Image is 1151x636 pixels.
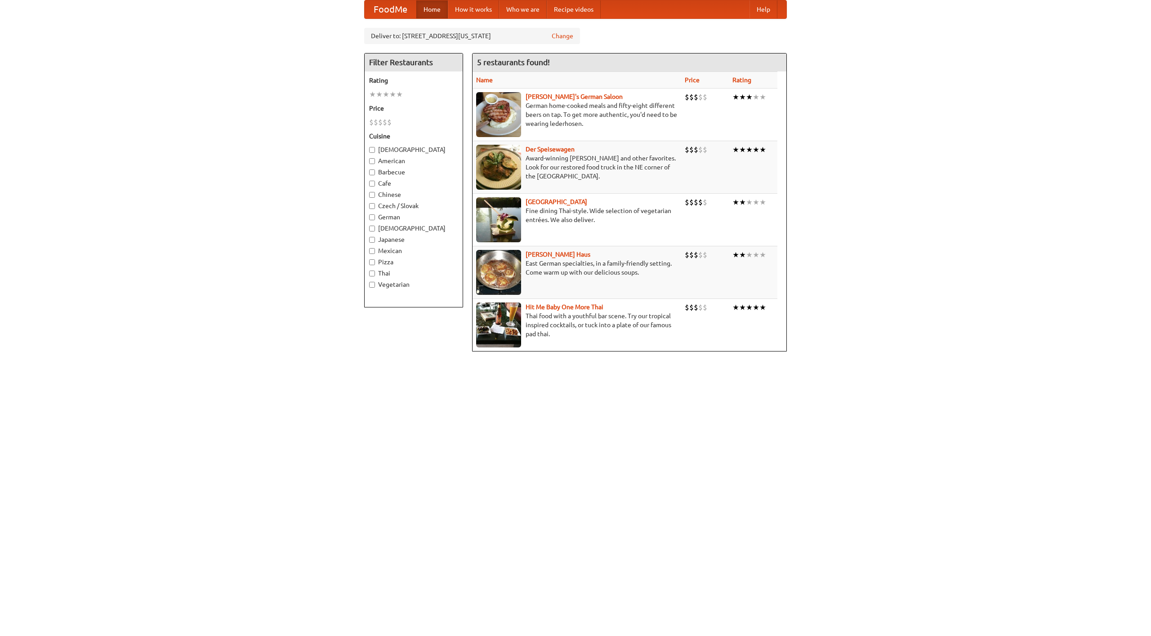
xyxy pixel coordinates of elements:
li: $ [685,250,689,260]
h5: Rating [369,76,458,85]
a: How it works [448,0,499,18]
li: ★ [739,197,746,207]
li: ★ [759,145,766,155]
p: Thai food with a youthful bar scene. Try our tropical inspired cocktails, or tuck into a plate of... [476,311,678,338]
li: $ [387,117,392,127]
h5: Cuisine [369,132,458,141]
li: ★ [739,92,746,102]
label: German [369,213,458,222]
li: $ [694,92,698,102]
li: $ [703,92,707,102]
div: Deliver to: [STREET_ADDRESS][US_STATE] [364,28,580,44]
li: ★ [746,92,753,102]
li: $ [703,145,707,155]
li: $ [689,92,694,102]
input: Pizza [369,259,375,265]
li: $ [369,117,374,127]
li: ★ [753,145,759,155]
li: $ [685,302,689,312]
input: Chinese [369,192,375,198]
li: ★ [753,250,759,260]
li: $ [689,197,694,207]
li: ★ [739,302,746,312]
a: [GEOGRAPHIC_DATA] [526,198,587,205]
label: American [369,156,458,165]
li: $ [685,92,689,102]
li: ★ [746,302,753,312]
li: $ [698,145,703,155]
li: $ [689,250,694,260]
li: ★ [759,92,766,102]
li: ★ [753,302,759,312]
img: satay.jpg [476,197,521,242]
li: ★ [753,197,759,207]
li: $ [694,302,698,312]
li: ★ [753,92,759,102]
a: Who we are [499,0,547,18]
li: $ [698,197,703,207]
li: $ [383,117,387,127]
input: Mexican [369,248,375,254]
li: $ [694,197,698,207]
label: Chinese [369,190,458,199]
label: [DEMOGRAPHIC_DATA] [369,145,458,154]
a: Name [476,76,493,84]
ng-pluralize: 5 restaurants found! [477,58,550,67]
li: ★ [732,145,739,155]
a: [PERSON_NAME]'s German Saloon [526,93,623,100]
li: ★ [732,197,739,207]
li: ★ [746,145,753,155]
li: $ [685,197,689,207]
li: $ [698,302,703,312]
li: ★ [732,302,739,312]
p: Fine dining Thai-style. Wide selection of vegetarian entrées. We also deliver. [476,206,678,224]
a: Price [685,76,700,84]
p: East German specialties, in a family-friendly setting. Come warm up with our delicious soups. [476,259,678,277]
li: $ [685,145,689,155]
input: Vegetarian [369,282,375,288]
a: Rating [732,76,751,84]
input: [DEMOGRAPHIC_DATA] [369,226,375,231]
li: $ [689,302,694,312]
a: Hit Me Baby One More Thai [526,303,603,311]
li: $ [378,117,383,127]
li: ★ [732,250,739,260]
li: $ [703,197,707,207]
input: Barbecue [369,169,375,175]
a: Home [416,0,448,18]
li: $ [703,302,707,312]
img: kohlhaus.jpg [476,250,521,295]
a: Help [749,0,777,18]
li: $ [694,145,698,155]
label: Cafe [369,179,458,188]
label: Vegetarian [369,280,458,289]
li: ★ [759,197,766,207]
a: [PERSON_NAME] Haus [526,251,590,258]
img: esthers.jpg [476,92,521,137]
li: ★ [369,89,376,99]
input: American [369,158,375,164]
label: Japanese [369,235,458,244]
li: ★ [746,250,753,260]
input: German [369,214,375,220]
li: ★ [396,89,403,99]
li: $ [689,145,694,155]
li: $ [698,250,703,260]
label: Pizza [369,258,458,267]
h4: Filter Restaurants [365,53,463,71]
p: Award-winning [PERSON_NAME] and other favorites. Look for our restored food truck in the NE corne... [476,154,678,181]
a: Der Speisewagen [526,146,575,153]
li: $ [698,92,703,102]
label: [DEMOGRAPHIC_DATA] [369,224,458,233]
li: ★ [759,250,766,260]
li: ★ [732,92,739,102]
label: Barbecue [369,168,458,177]
p: German home-cooked meals and fifty-eight different beers on tap. To get more authentic, you'd nee... [476,101,678,128]
input: Cafe [369,181,375,187]
li: ★ [739,145,746,155]
input: Japanese [369,237,375,243]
